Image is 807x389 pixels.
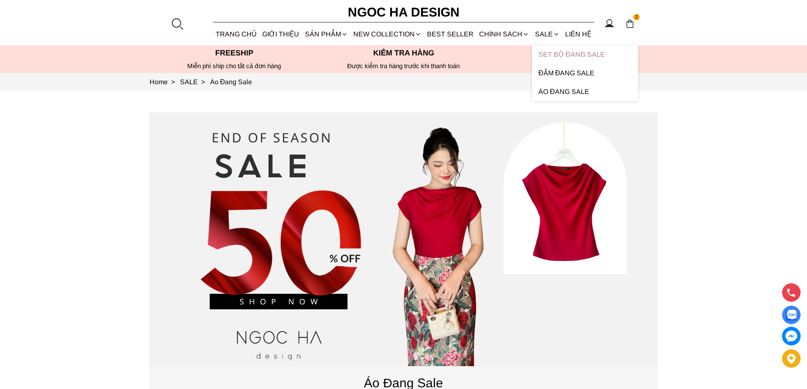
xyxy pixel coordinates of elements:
a: Áo Đang Sale [532,83,638,101]
div: SẢN PHẨM [302,23,350,45]
p: Hotline: [488,49,658,58]
a: GIỚI THIỆU [260,23,302,45]
img: img-CART-ICON-ksit0nf1 [625,19,635,28]
p: Freeship [150,49,319,58]
h6: Độc quyền tại website [488,62,658,70]
a: Link to Home [150,78,180,86]
a: Display image [782,306,801,324]
a: BEST SELLER [424,23,477,45]
a: Đầm Đang Sale [532,64,638,83]
span: > [168,78,178,86]
a: messenger [782,327,801,345]
a: NEW COLLECTION [350,23,424,45]
a: SALE [532,23,562,45]
div: Chính sách [477,23,532,45]
img: Display image [786,310,796,320]
span: 2 [633,14,640,21]
a: Ngoc Ha Design [340,2,467,22]
a: Link to SALE [180,78,210,86]
a: TRANG CHỦ [213,23,260,45]
a: Link to Áo Đang Sale [210,78,252,86]
a: LIÊN HỆ [562,23,594,45]
div: Miễn phí ship cho tất cả đơn hàng [150,62,319,70]
p: Được kiểm tra hàng trước khi thanh toán [319,62,488,70]
span: > [198,78,208,86]
font: Kiểm tra hàng [373,49,434,57]
a: Set Bộ Đang Sale [532,45,638,64]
